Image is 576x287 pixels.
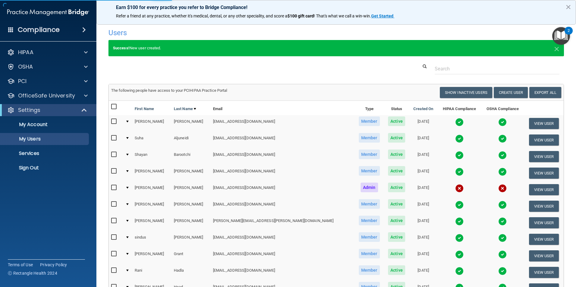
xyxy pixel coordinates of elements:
[211,264,355,281] td: [EMAIL_ADDRESS][DOMAIN_NAME]
[8,262,33,268] a: Terms of Use
[409,214,437,231] td: [DATE]
[132,132,171,148] td: Suha
[529,118,559,129] button: View User
[371,14,394,18] a: Get Started
[455,151,464,159] img: tick.e7d51cea.svg
[355,101,384,115] th: Type
[211,165,355,181] td: [EMAIL_ADDRESS][DOMAIN_NAME]
[494,87,528,98] button: Create User
[211,181,355,198] td: [EMAIL_ADDRESS][DOMAIN_NAME]
[388,133,405,143] span: Active
[529,168,559,179] button: View User
[18,78,27,85] p: PCI
[498,250,507,259] img: tick.e7d51cea.svg
[18,49,33,56] p: HIPAA
[440,87,492,98] button: Show Inactive Users
[498,118,507,126] img: tick.e7d51cea.svg
[498,168,507,176] img: tick.e7d51cea.svg
[359,232,380,242] span: Member
[211,132,355,148] td: [EMAIL_ADDRESS][DOMAIN_NAME]
[529,201,559,212] button: View User
[413,105,433,113] a: Created On
[359,199,380,209] span: Member
[388,183,405,192] span: Active
[529,184,559,195] button: View User
[529,217,559,228] button: View User
[7,106,87,114] a: Settings
[455,217,464,226] img: tick.e7d51cea.svg
[132,248,171,264] td: [PERSON_NAME]
[455,201,464,209] img: tick.e7d51cea.svg
[409,132,437,148] td: [DATE]
[498,201,507,209] img: tick.e7d51cea.svg
[135,105,154,113] a: First Name
[132,148,171,165] td: Shayan
[554,45,559,52] button: Close
[211,101,355,115] th: Email
[7,6,89,18] img: PMB logo
[481,101,524,115] th: OSHA Compliance
[455,184,464,193] img: cross.ca9f0e7f.svg
[361,183,378,192] span: Admin
[171,214,211,231] td: [PERSON_NAME]
[529,151,559,162] button: View User
[287,14,314,18] strong: $100 gift card
[132,181,171,198] td: [PERSON_NAME]
[388,116,405,126] span: Active
[171,115,211,132] td: [PERSON_NAME]
[132,231,171,248] td: sindus
[171,198,211,214] td: [PERSON_NAME]
[455,118,464,126] img: tick.e7d51cea.svg
[409,264,437,281] td: [DATE]
[359,133,380,143] span: Member
[409,148,437,165] td: [DATE]
[116,14,287,18] span: Refer a friend at any practice, whether it's medical, dental, or any other speciality, and score a
[529,250,559,261] button: View User
[529,267,559,278] button: View User
[113,46,130,50] strong: Success!
[171,165,211,181] td: [PERSON_NAME]
[371,14,393,18] strong: Get Started
[359,216,380,225] span: Member
[455,234,464,242] img: tick.e7d51cea.svg
[455,168,464,176] img: tick.e7d51cea.svg
[409,198,437,214] td: [DATE]
[132,214,171,231] td: [PERSON_NAME]
[498,234,507,242] img: tick.e7d51cea.svg
[388,166,405,176] span: Active
[388,150,405,159] span: Active
[498,134,507,143] img: tick.e7d51cea.svg
[437,101,481,115] th: HIPAA Compliance
[171,264,211,281] td: Hadla
[359,166,380,176] span: Member
[409,165,437,181] td: [DATE]
[174,105,196,113] a: Last Name
[211,248,355,264] td: [EMAIL_ADDRESS][DOMAIN_NAME]
[359,249,380,258] span: Member
[568,31,570,39] div: 2
[554,42,559,54] span: ×
[455,267,464,275] img: tick.e7d51cea.svg
[211,198,355,214] td: [EMAIL_ADDRESS][DOMAIN_NAME]
[409,248,437,264] td: [DATE]
[132,198,171,214] td: [PERSON_NAME]
[384,101,409,115] th: Status
[359,150,380,159] span: Member
[388,265,405,275] span: Active
[7,92,88,99] a: OfficeSafe University
[4,150,86,156] p: Services
[409,181,437,198] td: [DATE]
[388,216,405,225] span: Active
[388,249,405,258] span: Active
[388,232,405,242] span: Active
[552,27,570,45] button: Open Resource Center, 2 new notifications
[171,148,211,165] td: Barootchi
[7,78,88,85] a: PCI
[132,264,171,281] td: Rani
[4,122,86,128] p: My Account
[565,2,571,12] button: Close
[108,40,564,56] div: New user created.
[435,63,559,74] input: Search
[498,184,507,193] img: cross.ca9f0e7f.svg
[18,106,40,114] p: Settings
